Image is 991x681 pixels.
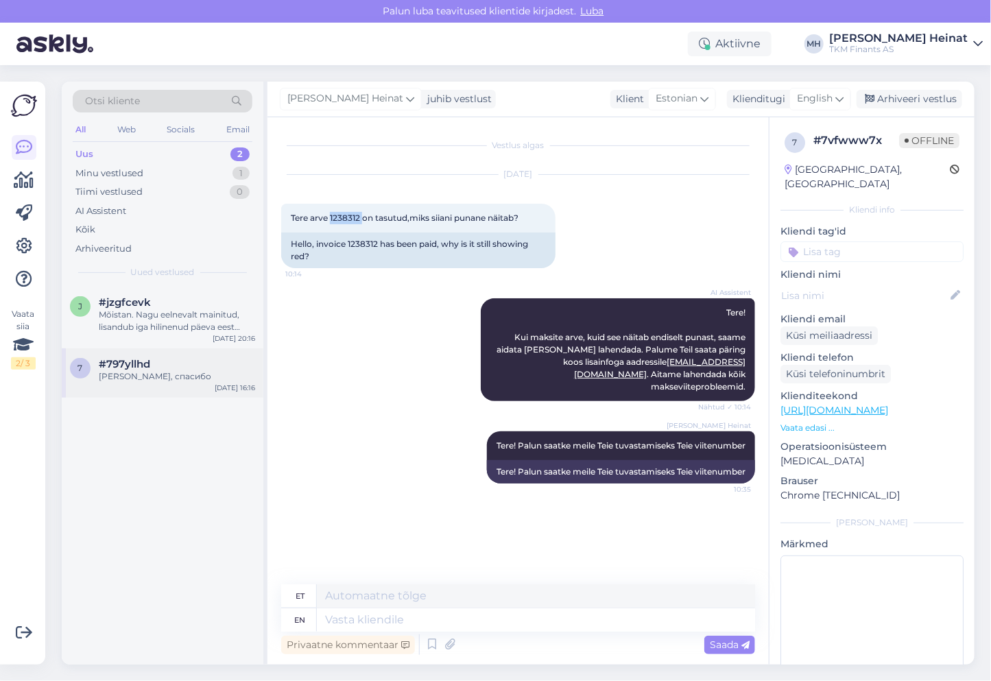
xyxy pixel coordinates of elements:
span: #797yllhd [99,358,150,370]
div: 2 / 3 [11,357,36,370]
div: TKM Finants AS [829,44,968,55]
div: Web [115,121,139,139]
div: [DATE] 20:16 [213,333,255,344]
span: j [78,301,82,311]
span: Saada [710,638,750,651]
div: Mõistan. Nagu eelnevalt mainitud, lisandub iga hilinenud päeva eest 0.065% viivistasu, mis kuvata... [99,309,255,333]
div: Küsi telefoninumbrit [780,365,891,383]
div: Privaatne kommentaar [281,636,415,654]
div: Minu vestlused [75,167,143,180]
span: #jzgfcevk [99,296,151,309]
div: 0 [230,185,250,199]
div: Tere! Palun saatke meile Teie tuvastamiseks Teie viitenumber [487,460,755,483]
div: Email [224,121,252,139]
div: Socials [164,121,198,139]
div: AI Assistent [75,204,126,218]
span: Offline [899,133,959,148]
div: [PERSON_NAME], спасибо [99,370,255,383]
div: Küsi meiliaadressi [780,326,878,345]
p: Märkmed [780,537,964,551]
span: Tere! Palun saatke meile Teie tuvastamiseks Teie viitenumber [497,440,745,451]
div: 2 [230,147,250,161]
p: Chrome [TECHNICAL_ID] [780,488,964,503]
div: en [295,608,306,632]
p: Klienditeekond [780,389,964,403]
span: Estonian [656,91,697,106]
div: MH [804,34,824,53]
div: Klient [610,92,644,106]
span: English [797,91,833,106]
span: 10:14 [285,269,337,279]
div: Tiimi vestlused [75,185,143,199]
div: [DATE] [281,168,755,180]
p: [MEDICAL_DATA] [780,454,964,468]
div: Uus [75,147,93,161]
span: Tere! Kui maksite arve, kuid see näitab endiselt punast, saame aidata [PERSON_NAME] lahendada. Pa... [497,307,748,392]
div: Kõik [75,223,95,237]
div: Vestlus algas [281,139,755,152]
a: [URL][DOMAIN_NAME] [780,404,888,416]
div: Hello, invoice 1238312 has been paid, why is it still showing red? [281,232,556,268]
span: 7 [78,363,83,373]
div: Kliendi info [780,204,964,216]
a: [PERSON_NAME] HeinatTKM Finants AS [829,33,983,55]
p: Kliendi email [780,312,964,326]
span: Uued vestlused [131,266,195,278]
span: Nähtud ✓ 10:14 [698,402,751,412]
span: Luba [577,5,608,17]
div: [GEOGRAPHIC_DATA], [GEOGRAPHIC_DATA] [785,163,950,191]
p: Operatsioonisüsteem [780,440,964,454]
div: Arhiveeritud [75,242,132,256]
p: Kliendi nimi [780,267,964,282]
div: # 7vfwww7x [813,132,899,149]
div: et [296,584,305,608]
input: Lisa tag [780,241,964,262]
span: AI Assistent [700,287,751,298]
span: 10:35 [700,484,751,494]
input: Lisa nimi [781,288,948,303]
div: [PERSON_NAME] [780,516,964,529]
p: Kliendi tag'id [780,224,964,239]
p: Vaata edasi ... [780,422,964,434]
div: juhib vestlust [422,92,492,106]
span: Otsi kliente [85,94,140,108]
div: 1 [232,167,250,180]
div: Vaata siia [11,308,36,370]
span: [PERSON_NAME] Heinat [287,91,403,106]
span: [PERSON_NAME] Heinat [667,420,751,431]
div: [PERSON_NAME] Heinat [829,33,968,44]
div: Arhiveeri vestlus [857,90,962,108]
img: Askly Logo [11,93,37,119]
p: Brauser [780,474,964,488]
div: All [73,121,88,139]
div: Aktiivne [688,32,772,56]
span: Tere arve 1238312 on tasutud,miks siiani punane näitab? [291,213,518,223]
div: [DATE] 16:16 [215,383,255,393]
p: Kliendi telefon [780,350,964,365]
div: Klienditugi [727,92,785,106]
span: 7 [793,137,798,147]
